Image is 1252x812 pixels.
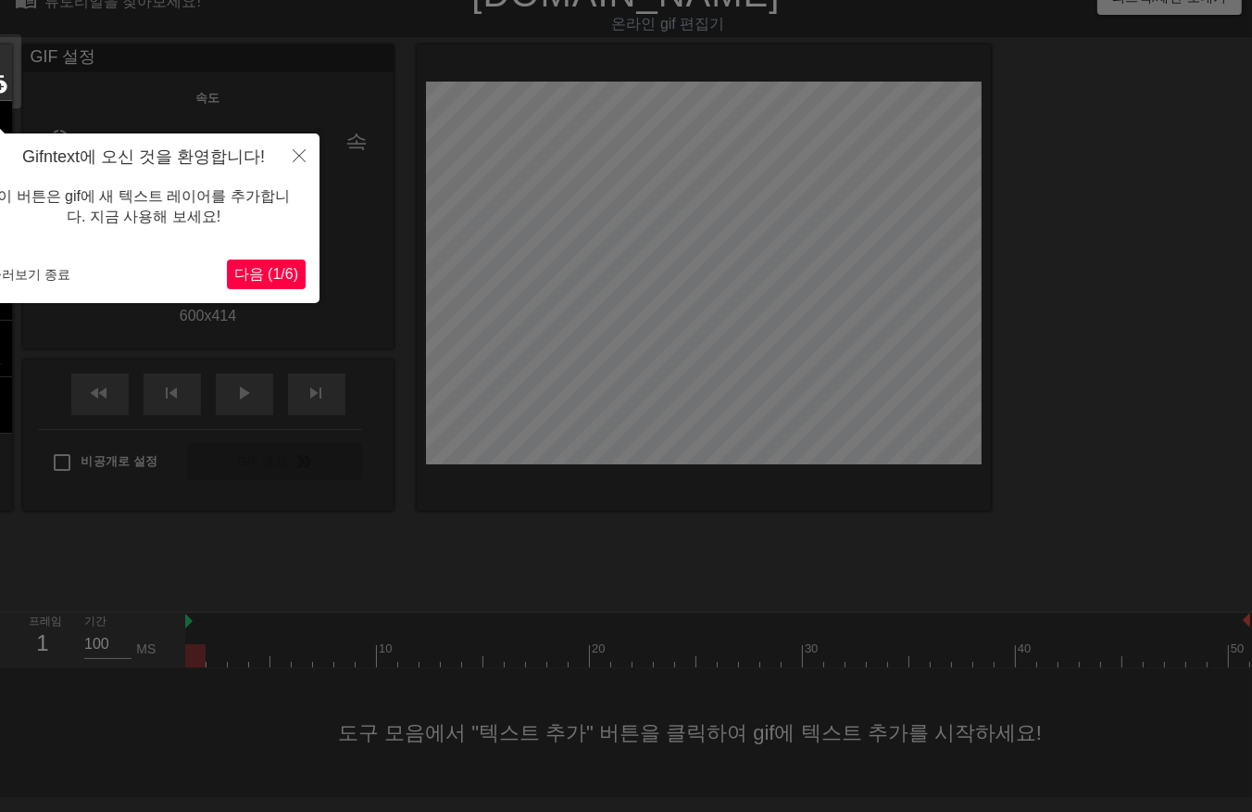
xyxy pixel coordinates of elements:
button: 닫다 [279,133,319,176]
span: 다음 (1/6) [234,266,298,282]
button: 다음 [227,260,306,289]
